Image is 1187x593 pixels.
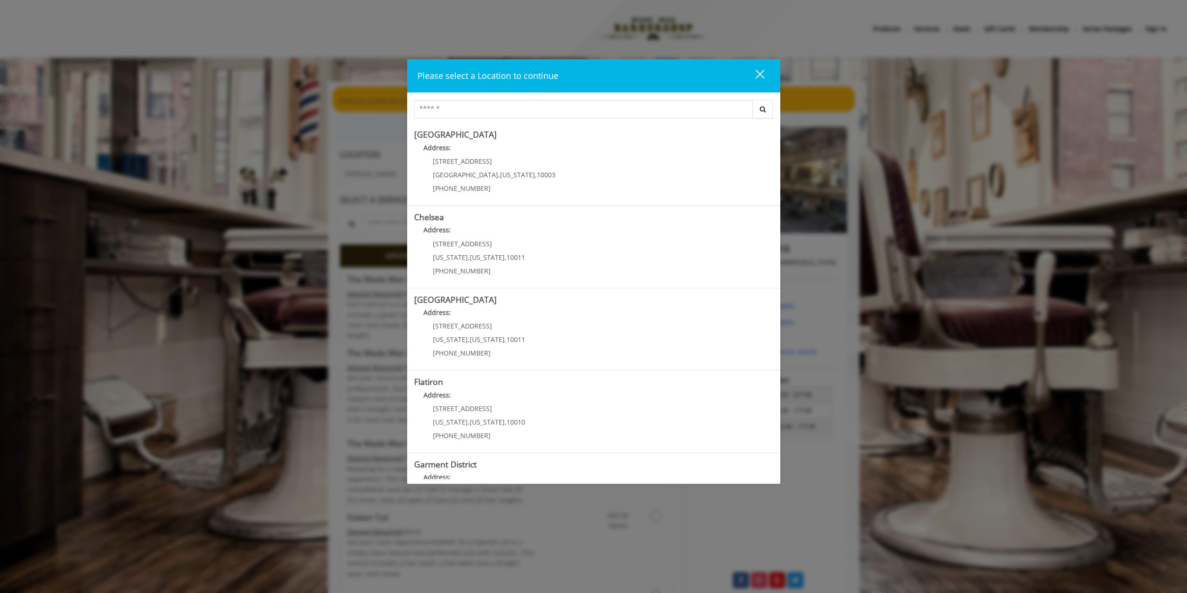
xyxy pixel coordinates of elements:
[414,294,497,305] b: [GEOGRAPHIC_DATA]
[468,335,470,344] span: ,
[433,349,491,357] span: [PHONE_NUMBER]
[433,335,468,344] span: [US_STATE]
[468,418,470,426] span: ,
[433,239,492,248] span: [STREET_ADDRESS]
[505,253,507,262] span: ,
[433,321,492,330] span: [STREET_ADDRESS]
[498,170,500,179] span: ,
[423,391,451,399] b: Address:
[433,418,468,426] span: [US_STATE]
[757,106,768,112] i: Search button
[505,335,507,344] span: ,
[500,170,535,179] span: [US_STATE]
[745,69,764,83] div: close dialog
[414,100,753,119] input: Search Center
[470,253,505,262] span: [US_STATE]
[470,335,505,344] span: [US_STATE]
[433,170,498,179] span: [GEOGRAPHIC_DATA]
[433,404,492,413] span: [STREET_ADDRESS]
[468,253,470,262] span: ,
[414,459,477,470] b: Garment District
[433,253,468,262] span: [US_STATE]
[423,473,451,481] b: Address:
[433,431,491,440] span: [PHONE_NUMBER]
[535,170,537,179] span: ,
[507,335,525,344] span: 10011
[423,225,451,234] b: Address:
[433,184,491,193] span: [PHONE_NUMBER]
[505,418,507,426] span: ,
[507,253,525,262] span: 10011
[423,143,451,152] b: Address:
[738,66,770,85] button: close dialog
[433,266,491,275] span: [PHONE_NUMBER]
[470,418,505,426] span: [US_STATE]
[414,376,443,387] b: Flatiron
[414,211,444,223] b: Chelsea
[423,308,451,317] b: Address:
[537,170,555,179] span: 10003
[414,100,773,123] div: Center Select
[507,418,525,426] span: 10010
[414,129,497,140] b: [GEOGRAPHIC_DATA]
[433,157,492,166] span: [STREET_ADDRESS]
[417,70,558,81] span: Please select a Location to continue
